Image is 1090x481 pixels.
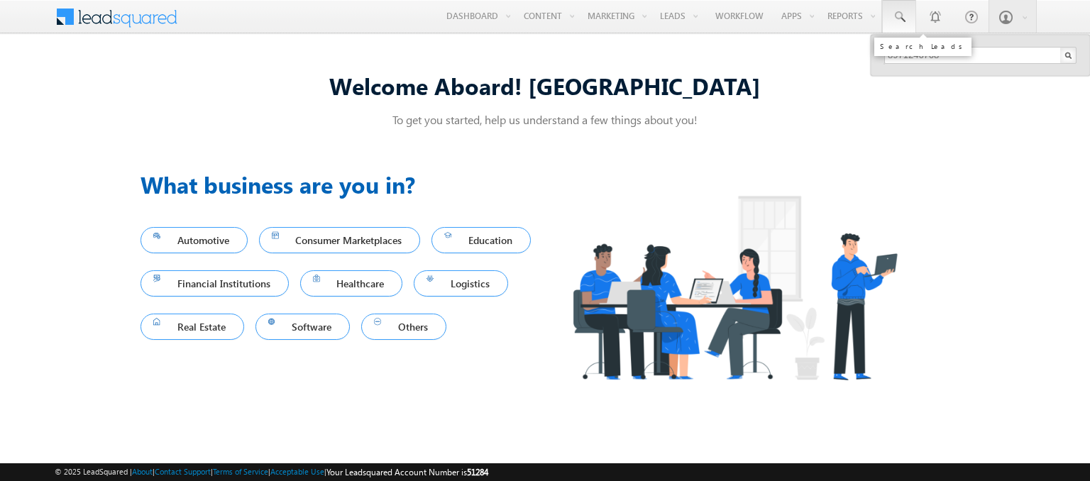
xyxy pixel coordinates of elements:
[155,467,211,476] a: Contact Support
[880,42,966,50] div: Search Leads
[272,231,408,250] span: Consumer Marketplaces
[153,231,235,250] span: Automotive
[326,467,488,477] span: Your Leadsquared Account Number is
[270,467,324,476] a: Acceptable Use
[374,317,434,336] span: Others
[313,274,390,293] span: Healthcare
[467,467,488,477] span: 51284
[141,112,949,127] p: To get you started, help us understand a few things about you!
[444,231,518,250] span: Education
[141,167,545,201] h3: What business are you in?
[426,274,495,293] span: Logistics
[213,467,268,476] a: Terms of Service
[153,317,231,336] span: Real Estate
[268,317,338,336] span: Software
[153,274,276,293] span: Financial Institutions
[132,467,153,476] a: About
[141,70,949,101] div: Welcome Aboard! [GEOGRAPHIC_DATA]
[545,167,924,408] img: Industry.png
[55,465,488,479] span: © 2025 LeadSquared | | | | |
